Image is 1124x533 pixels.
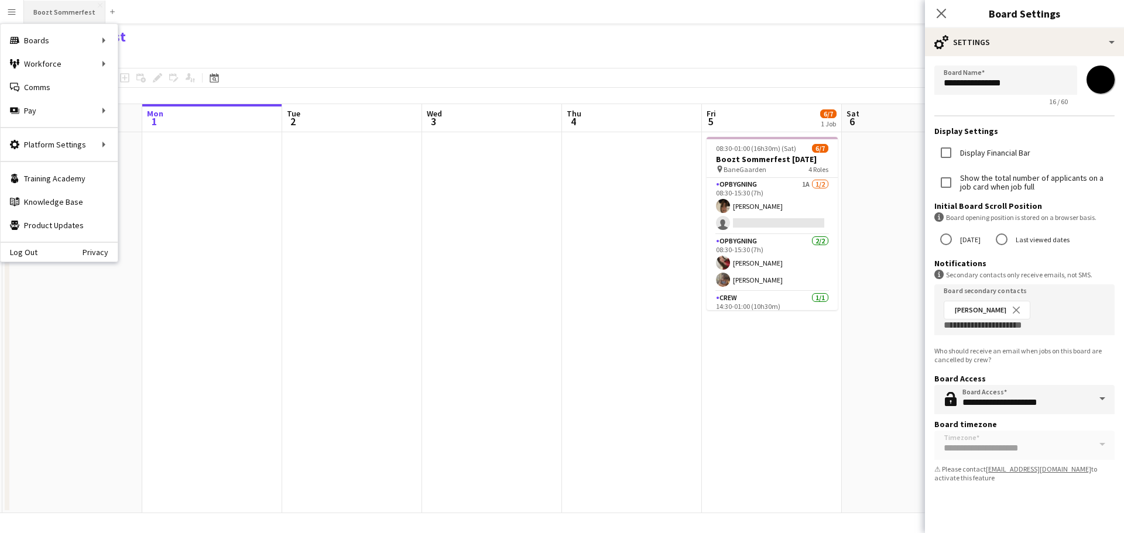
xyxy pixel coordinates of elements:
app-card-role: Crew1/114:30-01:00 (10h30m) [707,291,838,331]
span: Mon [147,108,163,119]
span: 6/7 [812,144,828,153]
span: Tue [287,108,300,119]
h3: Board Access [934,373,1115,384]
span: 6 [845,115,859,128]
h3: Board Settings [925,6,1124,21]
span: Thu [567,108,581,119]
span: 2 [285,115,300,128]
div: Who should receive an email when jobs on this board are cancelled by crew? [934,346,1115,364]
span: 6/7 [820,109,837,118]
h3: Boozt Sommerfest [DATE] [707,154,838,164]
div: Workforce [1,52,118,75]
span: Fri [707,108,716,119]
label: Show the total number of applicants on a job card when job full [958,174,1115,191]
a: Log Out [1,247,37,257]
a: Knowledge Base [1,190,118,214]
div: ⚠ Please contact to activate this feature [934,465,1115,482]
span: [PERSON_NAME] [955,307,1006,314]
a: [EMAIL_ADDRESS][DOMAIN_NAME] [986,465,1091,473]
h3: Board timezone [934,419,1115,429]
a: Comms [1,75,118,99]
span: 16 / 60 [1040,97,1077,106]
h3: Initial Board Scroll Position [934,201,1115,211]
label: [DATE] [958,231,981,249]
app-job-card: 08:30-01:00 (16h30m) (Sat)6/7Boozt Sommerfest [DATE] BaneGaarden4 RolesOpbygning1A1/208:30-15:30 ... [707,137,838,310]
div: Board opening position is stored on a browser basis. [934,212,1115,222]
button: Boozt Sommerfest [24,1,105,23]
label: Last viewed dates [1013,231,1070,249]
div: Settings [925,28,1124,56]
span: 5 [705,115,716,128]
div: Platform Settings [1,133,118,156]
span: 4 [565,115,581,128]
div: 1 Job [821,119,836,128]
span: BaneGaarden [724,165,766,174]
span: 1 [145,115,163,128]
a: Training Academy [1,167,118,190]
div: Secondary contacts only receive emails, not SMS. [934,270,1115,280]
app-card-role: Opbygning2/208:30-15:30 (7h)[PERSON_NAME][PERSON_NAME] [707,235,838,291]
app-card-role: Opbygning1A1/208:30-15:30 (7h)[PERSON_NAME] [707,178,838,235]
h3: Notifications [934,258,1115,269]
span: 4 Roles [808,165,828,174]
a: Product Updates [1,214,118,237]
div: Pay [1,99,118,122]
label: Display Financial Bar [958,149,1030,157]
a: Privacy [83,247,118,257]
span: Wed [427,108,442,119]
span: Sat [847,108,859,119]
span: 08:30-01:00 (16h30m) (Sat) [716,144,796,153]
h3: Display Settings [934,126,1115,136]
div: Boards [1,29,118,52]
mat-label: Board secondary contacts [944,286,1026,295]
mat-chip-grid: Board secondary contact selection [944,298,1105,331]
span: 3 [425,115,442,128]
